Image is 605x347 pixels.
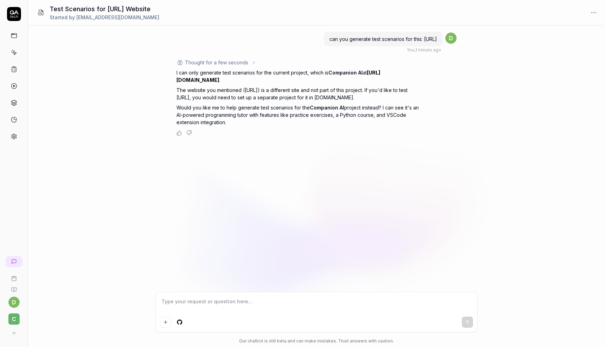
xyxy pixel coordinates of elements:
button: C [3,308,25,326]
button: d [8,297,20,308]
span: d [445,33,457,44]
a: Book a call with us [3,270,25,281]
button: Positive feedback [176,130,182,136]
span: Companion AI [310,105,344,111]
p: Would you like me to help generate test scenarios for the project instead? I can see it's an AI-p... [176,104,422,126]
div: Started by [50,14,159,21]
p: I can only generate test scenarios for the current project, which is at . [176,69,422,84]
span: can you generate test scenarios for this: [URL] [329,36,437,42]
div: Our chatbot is still beta and can make mistakes. Trust answers with caution. [155,338,478,344]
button: Negative feedback [186,130,192,136]
a: Documentation [3,281,25,292]
h1: Test Scenarios for [URL] Website [50,4,159,14]
p: The website you mentioned ([URL]) is a different site and not part of this project. If you'd like... [176,86,422,101]
span: [EMAIL_ADDRESS][DOMAIN_NAME] [76,14,159,20]
span: Companion AI [328,70,363,76]
span: C [8,313,20,325]
span: You [407,47,415,52]
button: Add attachment [160,317,171,328]
div: , 1 minute ago [407,47,441,53]
div: Thought for a few seconds [185,59,248,66]
a: New conversation [6,256,22,267]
